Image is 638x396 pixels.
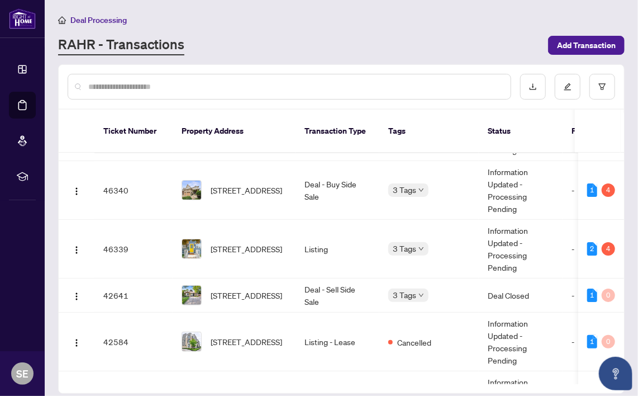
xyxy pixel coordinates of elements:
button: Add Transaction [548,36,625,55]
td: 42584 [94,313,173,371]
span: [STREET_ADDRESS] [211,336,282,348]
span: down [418,293,424,298]
td: Deal - Sell Side Sale [296,279,379,313]
img: Logo [72,292,81,301]
th: Ticket Number [94,110,173,153]
th: Tags [379,110,479,153]
img: thumbnail-img [182,181,201,200]
td: Listing - Lease [296,313,379,371]
td: Information Updated - Processing Pending [479,313,563,371]
span: 3 Tags [393,183,416,196]
span: edit [564,83,572,91]
span: [STREET_ADDRESS] [211,184,282,196]
img: Logo [72,338,81,347]
img: thumbnail-img [182,332,201,351]
img: Logo [72,187,81,196]
button: Logo [68,286,85,304]
td: 46340 [94,161,173,220]
span: down [418,187,424,193]
span: 3 Tags [393,242,416,255]
td: 42641 [94,279,173,313]
button: edit [555,74,580,100]
a: RAHR - Transactions [58,35,184,55]
span: [STREET_ADDRESS] [211,289,282,301]
div: 4 [602,183,615,197]
span: Cancelled [397,336,431,348]
img: Logo [72,246,81,254]
span: 3 Tags [393,289,416,301]
img: thumbnail-img [182,239,201,258]
td: - [563,313,630,371]
button: Logo [68,333,85,351]
button: Open asap [599,357,632,390]
td: - [563,279,630,313]
div: 0 [602,289,615,302]
img: thumbnail-img [182,286,201,305]
img: logo [9,8,36,29]
button: Logo [68,240,85,258]
th: Property Address [173,110,296,153]
div: 1 [587,183,597,197]
td: - [563,220,630,279]
div: 1 [587,335,597,348]
td: 46339 [94,220,173,279]
td: Information Updated - Processing Pending [479,220,563,279]
span: download [529,83,537,91]
div: 0 [602,335,615,348]
button: Logo [68,181,85,199]
td: Deal - Buy Side Sale [296,161,379,220]
span: [STREET_ADDRESS] [211,243,282,255]
div: 1 [587,289,597,302]
button: filter [589,74,615,100]
span: filter [598,83,606,91]
th: Transaction Type [296,110,379,153]
div: 2 [587,242,597,256]
span: SE [16,366,28,381]
span: home [58,16,66,24]
span: down [418,246,424,252]
th: Status [479,110,563,153]
th: Project Name [563,110,630,153]
td: Listing [296,220,379,279]
div: 4 [602,242,615,256]
span: Deal Processing [70,15,127,25]
td: - [563,161,630,220]
td: Deal Closed [479,279,563,313]
td: Information Updated - Processing Pending [479,161,563,220]
button: download [520,74,546,100]
span: Add Transaction [557,36,616,54]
